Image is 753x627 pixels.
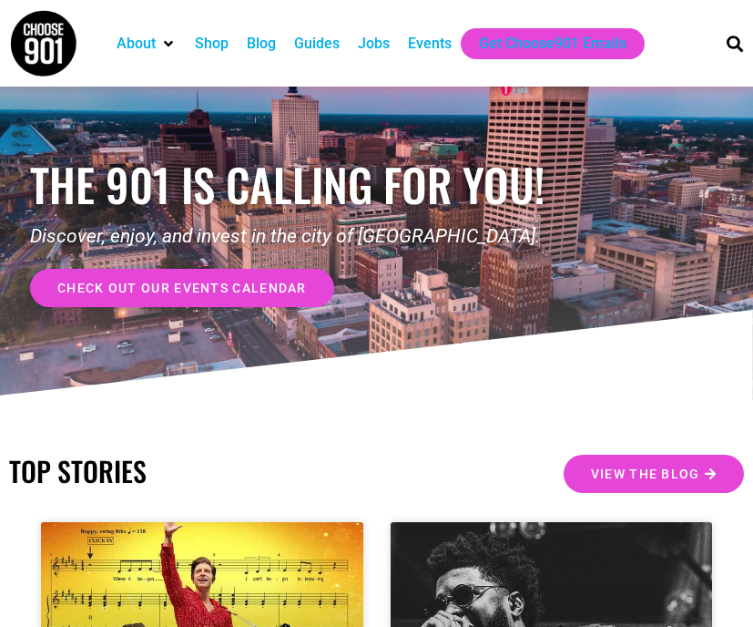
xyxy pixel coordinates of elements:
[479,33,626,55] a: Get Choose901 Emails
[107,28,186,59] div: About
[107,28,702,59] nav: Main nav
[247,33,276,55] a: Blog
[294,33,340,55] a: Guides
[30,158,603,211] h1: the 901 is calling for you!
[117,33,156,55] a: About
[9,455,368,488] h2: TOP STORIES
[358,33,390,55] a: Jobs
[408,33,452,55] a: Events
[591,468,700,480] span: View the Blog
[564,455,744,493] a: View the Blog
[719,28,749,58] div: Search
[57,282,307,294] span: check out our events calendar
[30,222,603,252] p: Discover, enjoy, and invest in the city of [GEOGRAPHIC_DATA].
[195,33,229,55] a: Shop
[30,269,334,307] a: check out our events calendar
